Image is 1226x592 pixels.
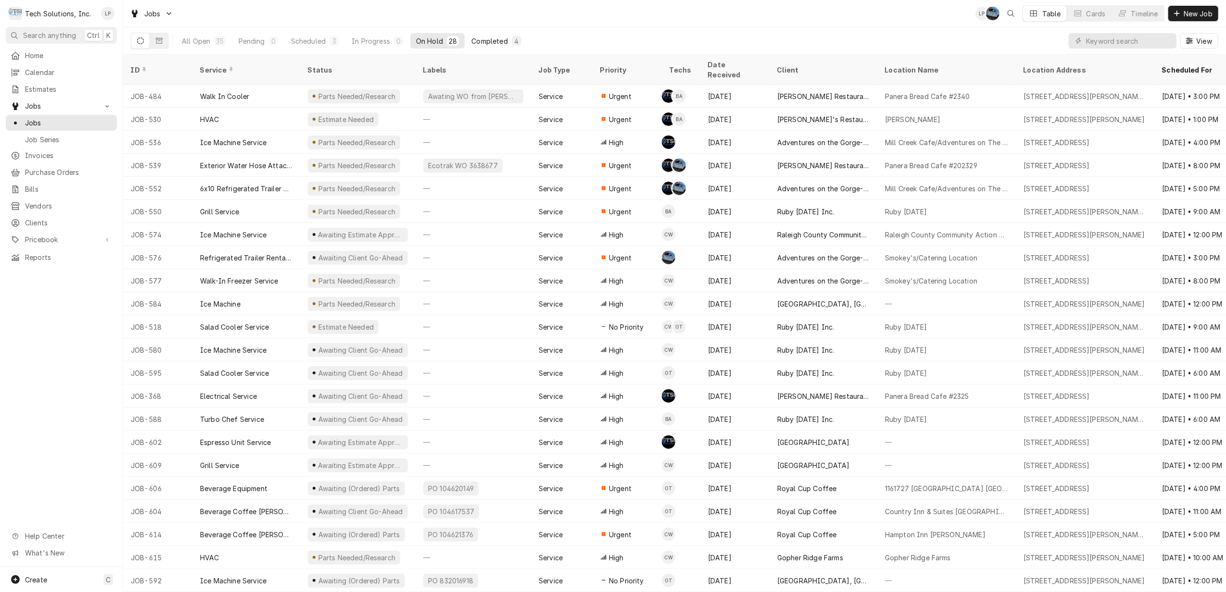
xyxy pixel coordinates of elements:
div: Ruby [DATE] [885,207,927,217]
div: Scheduled [291,36,326,46]
span: High [609,414,624,424]
div: Awaiting Client Go-Ahead [317,368,404,378]
div: Walk In Cooler [200,91,249,101]
div: Brian Alexander's Avatar [672,112,686,126]
div: [PERSON_NAME] [885,114,940,124]
div: 3 [331,36,337,46]
div: JP [672,182,686,195]
span: High [609,230,624,240]
span: K [106,30,111,40]
div: — [877,431,1016,454]
a: Reports [6,249,117,265]
div: Joe Paschal's Avatar [672,182,686,195]
span: Purchase Orders [25,167,112,177]
span: Jobs [25,101,98,111]
span: High [609,299,624,309]
div: Service [539,253,563,263]
div: Otis Tooley's Avatar [672,320,686,333]
a: Go to What's New [6,545,117,561]
span: Urgent [609,114,632,124]
div: — [416,338,531,361]
div: ID [131,65,183,75]
div: Raleigh County Community Action Association [777,230,870,240]
div: — [416,454,531,477]
div: [DATE] [700,177,770,200]
div: [STREET_ADDRESS] [1024,137,1090,148]
button: Open search [1003,6,1019,21]
div: JP [672,159,686,172]
div: Awaiting Client Go-Ahead [317,391,404,401]
div: Austin Fox's Avatar [662,435,675,449]
a: Jobs [6,115,117,131]
div: Refrigerated Trailer Rental 7x16 [200,253,292,263]
div: Lisa Paschal's Avatar [975,7,989,20]
div: Service [539,414,563,424]
div: [STREET_ADDRESS][PERSON_NAME] [1024,345,1145,355]
div: [STREET_ADDRESS] [1024,253,1090,263]
span: Bills [25,184,112,194]
div: Brian Alexander's Avatar [662,205,675,218]
div: Exterior Water Hose Attachments Are Broken [200,160,292,171]
div: JOB-550 [123,200,192,223]
div: [GEOGRAPHIC_DATA], [GEOGRAPHIC_DATA] [777,299,870,309]
div: AF [662,159,675,172]
div: Estimate Needed [317,322,375,332]
div: JOB-580 [123,338,192,361]
div: Brian Alexander's Avatar [662,412,675,426]
div: Labels [423,65,523,75]
div: — [416,384,531,407]
div: Service [539,230,563,240]
div: JOB-576 [123,246,192,269]
div: OT [662,366,675,380]
div: 0 [396,36,402,46]
span: High [609,391,624,401]
div: 0 [271,36,277,46]
a: Clients [6,215,117,231]
div: JOB-574 [123,223,192,246]
div: Ice Machine Service [200,137,266,148]
div: — [416,407,531,431]
span: Urgent [609,91,632,101]
div: 28 [449,36,457,46]
div: JOB-552 [123,177,192,200]
div: Ruby [DATE] Inc. [777,345,834,355]
div: Service [539,437,563,447]
div: [DATE] [700,338,770,361]
div: [GEOGRAPHIC_DATA] [777,437,850,447]
div: [DATE] [700,223,770,246]
div: Grill Service [200,207,239,217]
span: Ctrl [87,30,100,40]
span: Home [25,50,112,61]
div: Location Name [885,65,1006,75]
div: Coleton Wallace's Avatar [662,274,675,287]
div: JOB-484 [123,85,192,108]
span: High [609,137,624,148]
div: CW [662,274,675,287]
div: SB [662,136,675,149]
div: Austin Fox's Avatar [662,159,675,172]
div: Awating WO from [PERSON_NAME] or [PERSON_NAME] [427,91,519,101]
div: Service [200,65,291,75]
span: Urgent [609,253,632,263]
div: Tech Solutions, Inc.'s Avatar [9,7,22,20]
div: [DATE] [700,246,770,269]
div: [PERSON_NAME] Restaurant Group [777,91,870,101]
button: New Job [1168,6,1218,21]
span: New Job [1182,9,1214,19]
div: Service [539,207,563,217]
span: Help Center [25,531,111,541]
div: Turbo Chef Service [200,414,264,424]
div: [STREET_ADDRESS][PERSON_NAME] [1024,299,1145,309]
div: Salad Cooler Service [200,322,269,332]
div: Service [539,276,563,286]
div: CW [662,320,675,333]
div: Cards [1087,9,1106,19]
div: Service [539,391,563,401]
span: Jobs [25,118,112,128]
div: Panera Bread Cafe #2325 [885,391,969,401]
div: [DATE] [700,131,770,154]
span: Jobs [144,9,161,19]
div: [STREET_ADDRESS][PERSON_NAME][PERSON_NAME] [1024,322,1147,332]
div: JOB-595 [123,361,192,384]
div: JP [662,251,675,264]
